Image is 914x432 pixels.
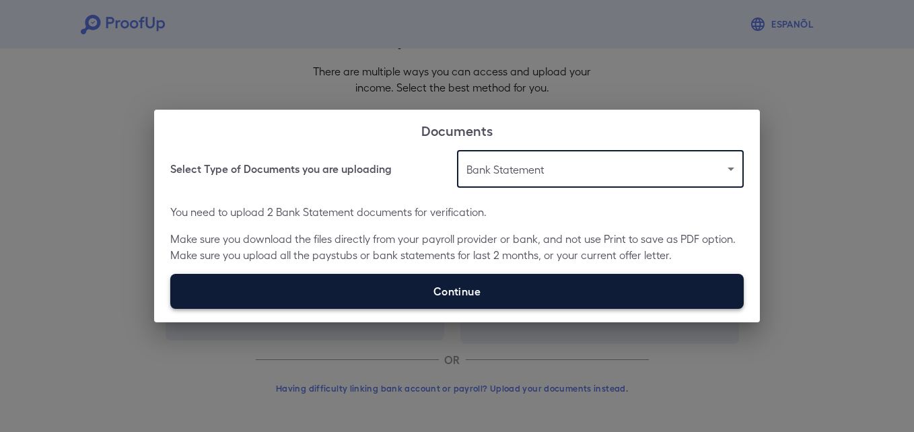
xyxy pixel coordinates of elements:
h6: Select Type of Documents you are uploading [170,161,392,177]
h2: Documents [154,110,760,150]
label: Continue [170,274,744,309]
p: Make sure you download the files directly from your payroll provider or bank, and not use Print t... [170,231,744,263]
p: You need to upload 2 Bank Statement documents for verification. [170,204,744,220]
div: Bank Statement [457,150,744,188]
